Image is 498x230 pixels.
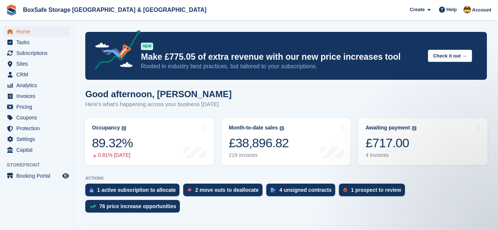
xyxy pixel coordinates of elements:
div: 1 prospect to review [351,187,401,193]
p: Here's what's happening across your business [DATE] [85,100,232,109]
span: Sites [16,59,61,69]
p: Make £775.05 of extra revenue with our new price increases tool [141,52,422,62]
a: 1 prospect to review [339,184,408,200]
a: menu [4,145,70,155]
a: menu [4,37,70,47]
span: Invoices [16,91,61,101]
img: contract_signature_icon-13c848040528278c33f63329250d36e43548de30e8caae1d1a13099fd9432cc5.svg [271,188,276,192]
a: BoxSafe Storage [GEOGRAPHIC_DATA] & [GEOGRAPHIC_DATA] [20,4,210,16]
img: Kim [464,6,471,13]
span: Create [410,6,425,13]
div: Awaiting payment [366,125,410,131]
span: Booking Portal [16,171,61,181]
span: Protection [16,123,61,134]
a: menu [4,59,70,69]
a: 76 price increase opportunities [85,200,184,216]
span: Capital [16,145,61,155]
a: menu [4,112,70,123]
div: 4 invoices [366,152,416,158]
a: menu [4,80,70,91]
div: 89.32% [92,135,133,151]
img: icon-info-grey-7440780725fd019a000dd9b08b2336e03edf1995a4989e88bcd33f0948082b44.svg [280,126,284,131]
div: 4 unsigned contracts [280,187,332,193]
a: menu [4,102,70,112]
p: ACTIONS [85,176,487,181]
img: price_increase_opportunities-93ffe204e8149a01c8c9dc8f82e8f89637d9d84a8eef4429ea346261dce0b2c0.svg [90,205,96,208]
p: Rooted in industry best practices, but tailored to your subscriptions. [141,62,422,70]
div: 1 active subscription to allocate [97,187,176,193]
a: menu [4,134,70,144]
span: Help [446,6,457,13]
span: Subscriptions [16,48,61,58]
span: CRM [16,69,61,80]
img: prospect-51fa495bee0391a8d652442698ab0144808aea92771e9ea1ae160a38d050c398.svg [343,188,347,192]
img: price-adjustments-announcement-icon-8257ccfd72463d97f412b2fc003d46551f7dbcb40ab6d574587a9cd5c0d94... [89,30,141,72]
div: £38,896.82 [229,135,289,151]
img: active_subscription_to_allocate_icon-d502201f5373d7db506a760aba3b589e785aa758c864c3986d89f69b8ff3... [90,188,93,193]
span: Pricing [16,102,61,112]
img: stora-icon-8386f47178a22dfd0bd8f6a31ec36ba5ce8667c1dd55bd0f319d3a0aa187defe.svg [6,4,17,16]
a: 1 active subscription to allocate [85,184,183,200]
div: £717.00 [366,135,416,151]
a: Preview store [61,171,70,180]
a: menu [4,91,70,101]
div: 2 move outs to deallocate [195,187,258,193]
a: menu [4,48,70,58]
a: Occupancy 89.32% 0.81% [DATE] [85,118,214,165]
a: Awaiting payment £717.00 4 invoices [358,118,488,165]
span: Settings [16,134,61,144]
img: icon-info-grey-7440780725fd019a000dd9b08b2336e03edf1995a4989e88bcd33f0948082b44.svg [122,126,126,131]
img: icon-info-grey-7440780725fd019a000dd9b08b2336e03edf1995a4989e88bcd33f0948082b44.svg [412,126,416,131]
span: Tasks [16,37,61,47]
a: menu [4,171,70,181]
div: 0.81% [DATE] [92,152,133,158]
span: Analytics [16,80,61,91]
a: 2 move outs to deallocate [183,184,266,200]
span: Account [472,6,491,14]
span: Storefront [7,161,74,169]
a: menu [4,69,70,80]
span: Coupons [16,112,61,123]
div: Month-to-date sales [229,125,278,131]
button: Check it out → [428,50,472,62]
a: menu [4,26,70,37]
div: 219 invoices [229,152,289,158]
div: NEW [141,43,153,50]
span: Home [16,26,61,37]
div: Occupancy [92,125,120,131]
a: 4 unsigned contracts [266,184,339,200]
a: Month-to-date sales £38,896.82 219 invoices [221,118,351,165]
h1: Good afternoon, [PERSON_NAME] [85,89,232,99]
a: menu [4,123,70,134]
img: move_outs_to_deallocate_icon-f764333ba52eb49d3ac5e1228854f67142a1ed5810a6f6cc68b1a99e826820c5.svg [188,188,191,192]
div: 76 price increase opportunities [99,203,176,209]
